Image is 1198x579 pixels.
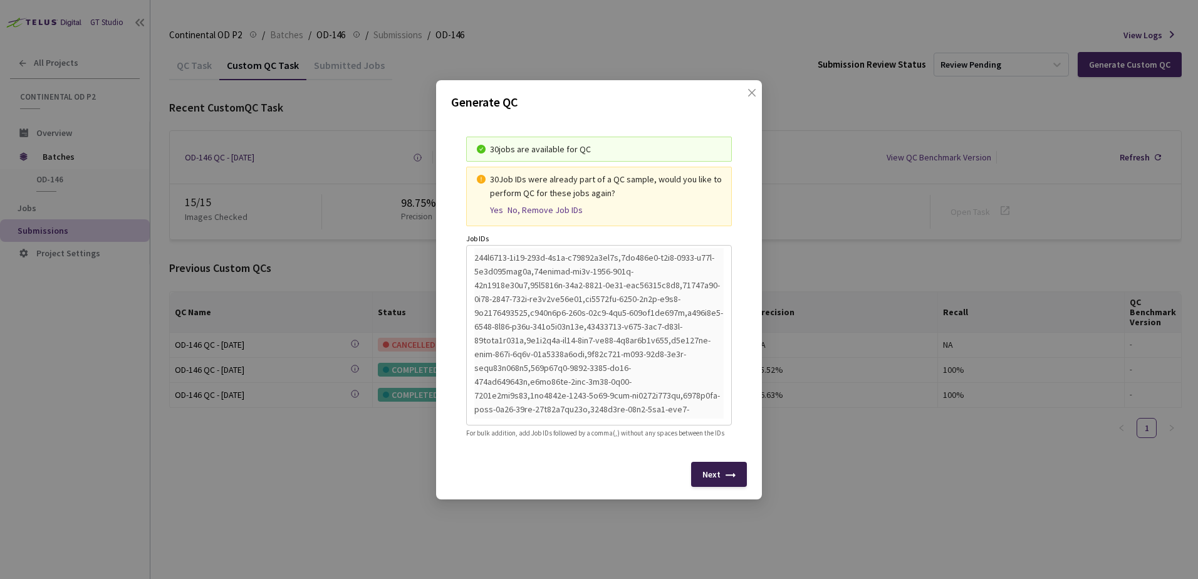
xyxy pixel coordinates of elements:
[477,175,486,184] span: exclamation-circle
[702,469,721,479] div: Next
[490,205,503,216] div: Yes
[451,93,747,112] p: Generate QC
[747,88,757,123] span: close
[490,172,722,200] div: 30 Job IDs were already part of a QC sample, would you like to perform QC for these jobs again?
[466,429,724,437] span: For bulk addition, add Job IDs followed by a comma(,) without any spaces between the IDs
[508,205,583,216] div: No, Remove Job IDs
[477,145,486,154] span: check-circle
[466,234,489,243] span: Job IDs
[474,248,724,419] textarea: 244l6713-1i19-293d-4s1a-c79892a3el7s,7do486e0-t2i8-0933-u77l-5e3d095mag0a,74enimad-mi3v-1956-901q...
[734,88,754,108] button: Close
[490,142,722,156] div: 30 jobs are available for QC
